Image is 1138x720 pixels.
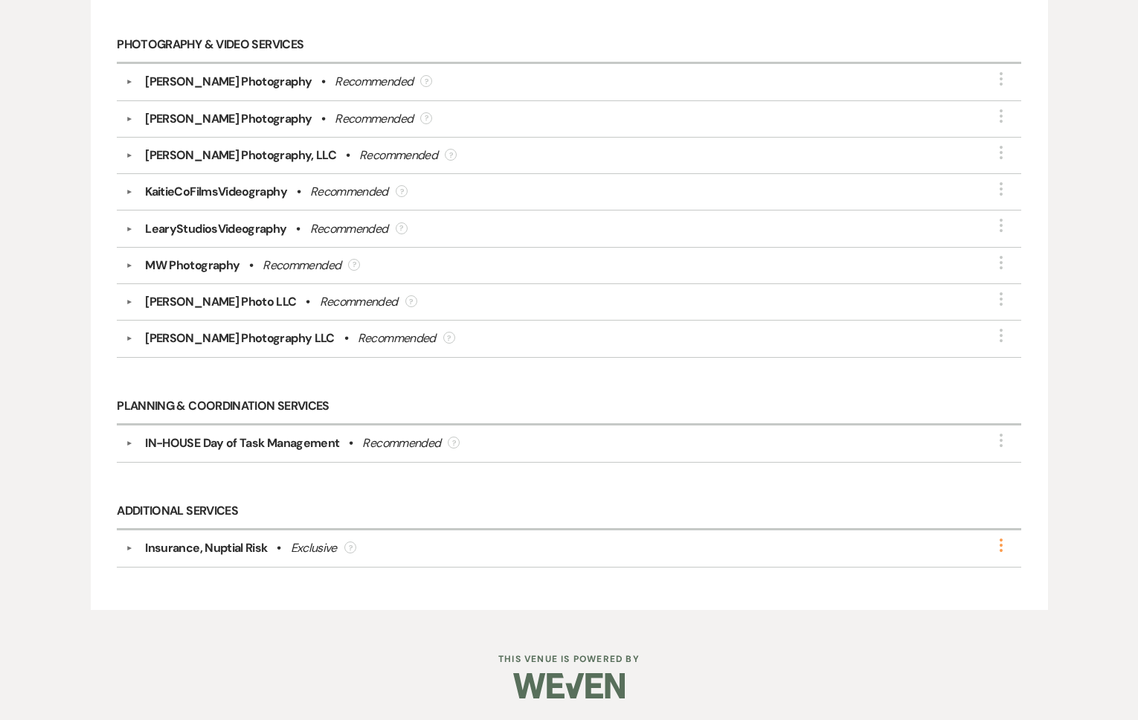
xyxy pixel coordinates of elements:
[145,539,267,557] div: Insurance, Nuptial Risk
[306,293,309,311] b: •
[396,222,408,234] div: ?
[349,434,353,452] b: •
[120,152,138,159] button: ▼
[249,257,253,274] b: •
[348,259,360,271] div: ?
[145,183,287,201] div: KaitieCoFilmsVideography
[358,330,436,347] div: Recommended
[445,149,457,161] div: ?
[359,147,437,164] div: Recommended
[346,147,350,164] b: •
[120,298,138,306] button: ▼
[277,539,280,557] b: •
[420,75,432,87] div: ?
[145,147,336,164] div: [PERSON_NAME] Photography, LLC
[263,257,341,274] div: Recommended
[117,389,1021,426] h6: Planning & Coordination Services
[420,112,432,124] div: ?
[310,183,388,201] div: Recommended
[321,73,325,91] b: •
[120,440,138,447] button: ▼
[145,110,312,128] div: [PERSON_NAME] Photography
[120,225,138,233] button: ▼
[120,115,138,123] button: ▼
[145,434,339,452] div: IN-HOUSE Day of Task Management
[396,185,408,197] div: ?
[362,434,440,452] div: Recommended
[117,494,1021,531] h6: Additional Services
[344,541,356,553] div: ?
[321,110,325,128] b: •
[291,539,337,557] div: Exclusive
[120,335,138,343] button: ▼
[443,332,455,344] div: ?
[405,295,417,307] div: ?
[145,293,296,311] div: [PERSON_NAME] Photo LLC
[145,73,312,91] div: [PERSON_NAME] Photography
[335,73,413,91] div: Recommended
[297,183,300,201] b: •
[335,110,413,128] div: Recommended
[320,293,398,311] div: Recommended
[120,79,138,86] button: ▼
[120,188,138,196] button: ▼
[117,28,1021,65] h6: Photography & Video Services
[145,330,334,347] div: [PERSON_NAME] Photography LLC
[448,437,460,449] div: ?
[145,220,286,238] div: LearyStudiosVideography
[310,220,388,238] div: Recommended
[344,330,348,347] b: •
[513,660,625,712] img: Weven Logo
[120,544,138,552] button: ▼
[145,257,240,274] div: MW Photography
[296,220,300,238] b: •
[120,262,138,269] button: ▼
